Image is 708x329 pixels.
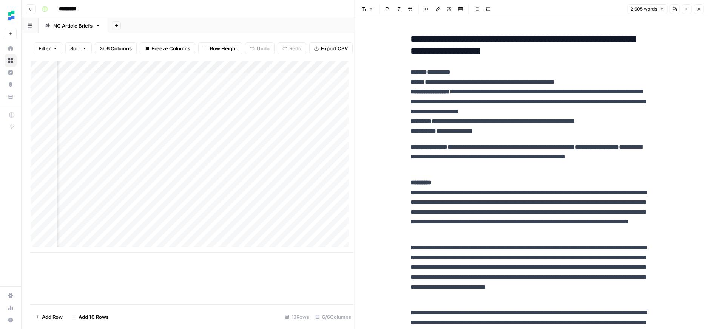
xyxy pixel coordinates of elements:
button: Add Row [31,311,67,323]
a: NC Article Briefs [39,18,107,33]
button: Sort [65,42,92,54]
img: Ten Speed Logo [5,9,18,22]
button: 6 Columns [95,42,137,54]
button: 2,605 words [627,4,667,14]
span: Undo [257,45,270,52]
button: Help + Support [5,314,17,326]
button: Filter [34,42,62,54]
span: Sort [70,45,80,52]
a: Usage [5,302,17,314]
a: Browse [5,54,17,67]
span: Add Row [42,313,63,321]
span: Filter [39,45,51,52]
span: 6 Columns [106,45,132,52]
a: Opportunities [5,79,17,91]
div: 13 Rows [282,311,312,323]
button: Export CSV [309,42,353,54]
button: Redo [278,42,306,54]
a: Your Data [5,91,17,103]
button: Freeze Columns [140,42,195,54]
a: Insights [5,67,17,79]
div: NC Article Briefs [53,22,93,29]
a: Home [5,42,17,54]
span: Export CSV [321,45,348,52]
button: Add 10 Rows [67,311,113,323]
span: Add 10 Rows [79,313,109,321]
span: Freeze Columns [151,45,190,52]
span: Row Height [210,45,237,52]
button: Undo [245,42,275,54]
span: 2,605 words [631,6,657,12]
span: Redo [289,45,301,52]
button: Workspace: Ten Speed [5,6,17,25]
button: Row Height [198,42,242,54]
div: 6/6 Columns [312,311,354,323]
a: Settings [5,290,17,302]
